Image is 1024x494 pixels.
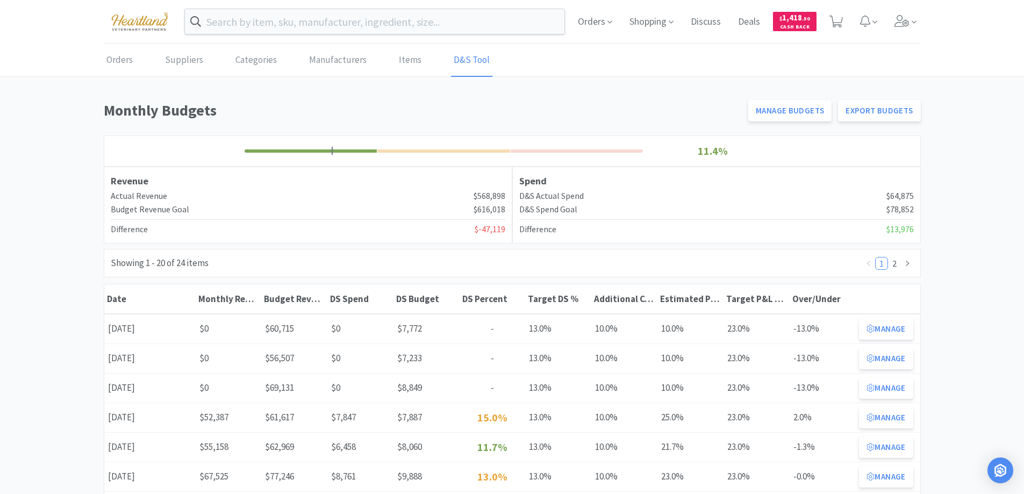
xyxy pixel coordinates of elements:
[104,436,196,458] div: [DATE]
[265,470,294,482] span: $77,246
[525,436,591,458] div: 13.0%
[233,44,280,77] a: Categories
[331,323,340,334] span: $0
[859,348,913,369] button: Manage
[790,436,856,458] div: -1.3%
[525,466,591,488] div: 13.0%
[104,377,196,399] div: [DATE]
[331,411,356,423] span: $7,847
[104,6,176,36] img: cad7bdf275c640399d9c6e0c56f98fd2_10.png
[792,293,853,305] div: Over/Under
[104,466,196,488] div: [DATE]
[463,468,522,485] p: 13.0%
[888,257,901,270] li: 2
[865,260,872,267] i: icon: left
[397,352,422,364] span: $7,233
[111,223,148,237] h4: Difference
[331,382,340,393] span: $0
[591,406,657,428] div: 10.0%
[111,189,167,203] h4: Actual Revenue
[199,382,209,393] span: $0
[859,466,913,488] button: Manage
[463,351,522,366] p: -
[397,411,422,423] span: $7,887
[519,174,914,189] h3: Spend
[657,318,724,340] div: 10.0%
[397,323,422,334] span: $7,772
[462,293,523,305] div: DS Percent
[724,436,790,458] div: 23.0%
[886,189,914,203] span: $64,875
[265,352,294,364] span: $56,507
[265,411,294,423] span: $61,617
[660,293,721,305] div: Estimated P&L COS %
[463,321,522,336] p: -
[111,203,189,217] h4: Budget Revenue Goal
[104,347,196,369] div: [DATE]
[198,293,259,305] div: Monthly Revenue
[397,441,422,453] span: $8,060
[779,15,782,22] span: $
[726,293,787,305] div: Target P&L COS %
[451,44,492,77] a: D&S Tool
[594,293,655,305] div: Additional COS %
[724,466,790,488] div: 23.0%
[859,377,913,399] button: Manage
[724,406,790,428] div: 23.0%
[525,406,591,428] div: 13.0%
[525,347,591,369] div: 13.0%
[397,470,422,482] span: $9,888
[519,223,556,237] h4: Difference
[162,44,206,77] a: Suppliers
[199,411,228,423] span: $52,387
[790,377,856,399] div: -13.0%
[657,466,724,488] div: 23.0%
[779,12,810,23] span: 1,418
[790,466,856,488] div: -0.0%
[397,382,422,393] span: $8,849
[875,257,888,270] li: 1
[199,352,209,364] span: $0
[724,347,790,369] div: 23.0%
[802,15,810,22] span: . 50
[104,44,135,77] a: Orders
[724,318,790,340] div: 23.0%
[519,189,584,203] h4: D&S Actual Spend
[646,142,780,160] p: 11.4%
[657,377,724,399] div: 10.0%
[838,100,920,121] a: Export Budgets
[525,318,591,340] div: 13.0%
[463,409,522,426] p: 15.0%
[107,293,193,305] div: Date
[396,293,457,305] div: DS Budget
[331,352,340,364] span: $0
[265,323,294,334] span: $60,715
[104,318,196,340] div: [DATE]
[779,24,810,31] span: Cash Back
[474,189,505,203] span: $568,898
[889,257,900,269] a: 2
[591,318,657,340] div: 10.0%
[773,7,817,36] a: $1,418.50Cash Back
[591,347,657,369] div: 10.0%
[657,406,724,428] div: 25.0%
[591,377,657,399] div: 10.0%
[657,347,724,369] div: 10.0%
[591,436,657,458] div: 10.0%
[657,436,724,458] div: 21.7%
[886,223,914,237] span: $13,976
[265,382,294,393] span: $69,131
[111,256,209,270] div: Showing 1 - 20 of 24 items
[859,407,913,428] button: Manage
[396,44,424,77] a: Items
[734,17,764,27] a: Deals
[519,203,577,217] h4: D&S Spend Goal
[686,17,725,27] a: Discuss
[862,257,875,270] li: Previous Page
[790,318,856,340] div: -13.0%
[104,406,196,428] div: [DATE]
[591,466,657,488] div: 10.0%
[474,203,505,217] span: $616,018
[987,457,1013,483] div: Open Intercom Messenger
[104,98,742,123] h1: Monthly Budgets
